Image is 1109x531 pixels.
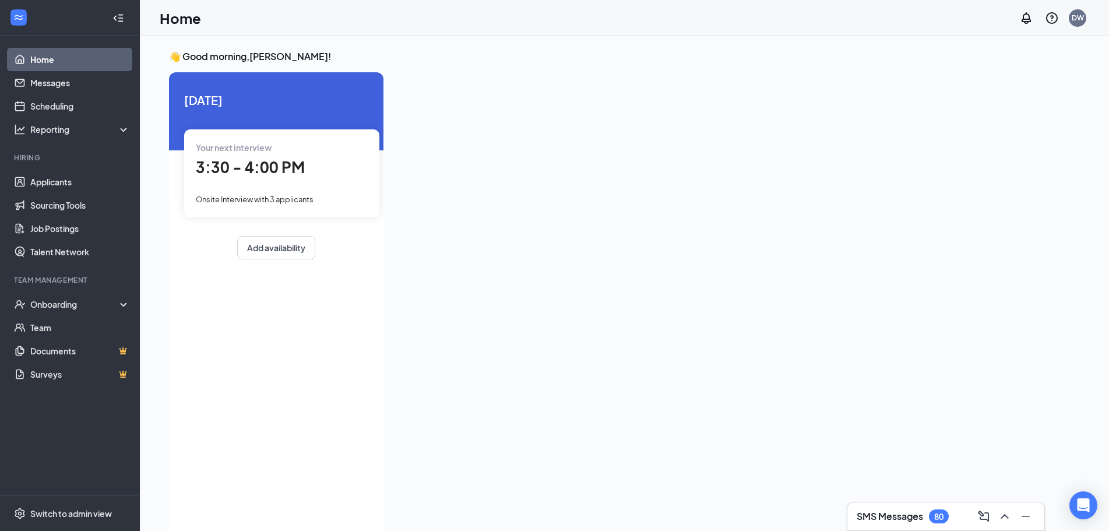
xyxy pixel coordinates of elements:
svg: ChevronUp [998,509,1012,523]
button: ChevronUp [995,507,1014,526]
svg: Minimize [1019,509,1033,523]
h3: 👋 Good morning, [PERSON_NAME] ! [169,50,1045,63]
a: SurveysCrown [30,363,130,386]
a: Scheduling [30,94,130,118]
a: Team [30,316,130,339]
h1: Home [160,8,201,28]
button: ComposeMessage [974,507,993,526]
span: [DATE] [184,91,368,109]
svg: QuestionInfo [1045,11,1059,25]
div: Team Management [14,275,128,285]
a: Applicants [30,170,130,194]
a: DocumentsCrown [30,339,130,363]
svg: Analysis [14,124,26,135]
button: Minimize [1016,507,1035,526]
svg: UserCheck [14,298,26,310]
div: Onboarding [30,298,120,310]
div: 80 [934,512,943,522]
div: Switch to admin view [30,508,112,519]
h3: SMS Messages [857,510,923,523]
svg: ComposeMessage [977,509,991,523]
span: 3:30 - 4:00 PM [196,157,305,177]
svg: Notifications [1019,11,1033,25]
div: Hiring [14,153,128,163]
svg: Collapse [112,12,124,24]
div: Open Intercom Messenger [1069,491,1097,519]
a: Sourcing Tools [30,194,130,217]
a: Talent Network [30,240,130,263]
button: Add availability [237,236,315,259]
span: Your next interview [196,142,272,153]
a: Home [30,48,130,71]
div: Reporting [30,124,131,135]
div: DW [1072,13,1084,23]
a: Job Postings [30,217,130,240]
a: Messages [30,71,130,94]
svg: Settings [14,508,26,519]
span: Onsite Interview with 3 applicants [196,195,314,204]
svg: WorkstreamLogo [13,12,24,23]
